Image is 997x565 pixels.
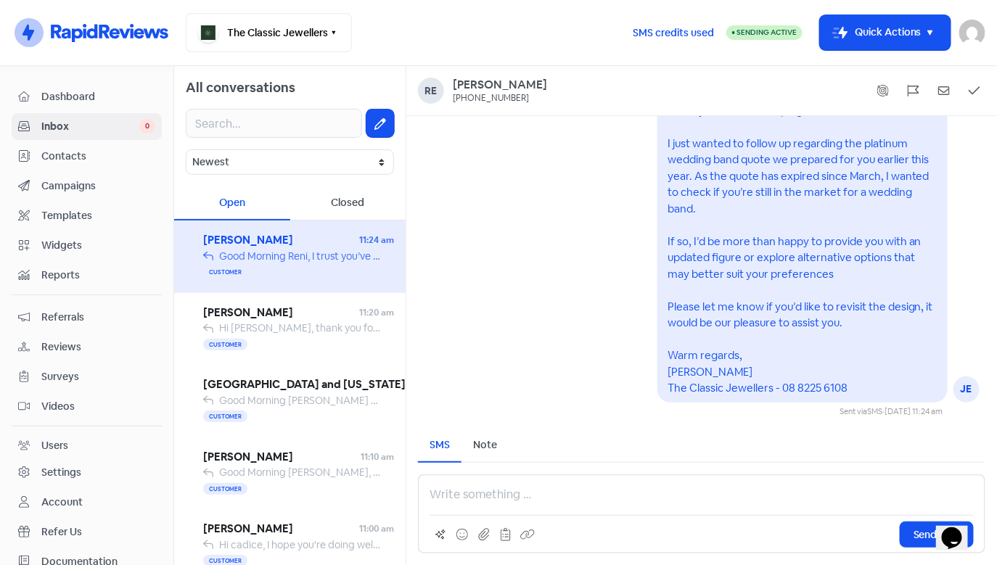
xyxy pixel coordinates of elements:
iframe: chat widget [936,507,982,550]
a: Surveys [12,363,162,390]
div: Re [418,78,444,104]
span: Referrals [41,310,155,325]
div: Users [41,438,68,453]
button: Show system messages [872,80,894,102]
span: Contacts [41,149,155,164]
div: [DATE] 11:24 am [885,405,943,418]
a: Templates [12,202,162,229]
span: Widgets [41,238,155,253]
a: Reviews [12,334,162,360]
a: Sending Active [726,24,803,41]
button: Send SMS [900,521,974,548]
div: Account [41,495,83,510]
span: Surveys [41,369,155,384]
a: Inbox 0 [12,113,162,140]
span: SMS [867,406,882,416]
a: SMS credits used [620,24,726,39]
span: 0 [139,119,155,133]
a: Settings [12,459,162,486]
span: 11:10 am [361,450,394,463]
button: The Classic Jewellers [186,13,352,52]
span: [PERSON_NAME] [203,232,359,249]
span: Dashboard [41,89,155,104]
span: Refer Us [41,524,155,540]
span: [GEOGRAPHIC_DATA] and [US_STATE] [203,376,406,393]
a: Dashboard [12,83,162,110]
button: Mark as unread [933,80,955,102]
span: [PERSON_NAME] [203,305,359,321]
a: Campaigns [12,173,162,199]
span: 11:00 am [359,522,394,535]
span: Inbox [41,119,139,134]
button: Quick Actions [820,15,951,50]
a: Reports [12,262,162,289]
div: Settings [41,465,81,480]
span: Customer [203,411,247,422]
a: Referrals [12,304,162,331]
span: Campaigns [41,178,155,194]
div: JE [953,376,980,403]
span: [PERSON_NAME] [203,449,361,466]
span: SMS credits used [633,25,714,41]
span: Customer [203,339,247,350]
span: Customer [203,483,247,495]
img: User [959,20,985,46]
a: Users [12,432,162,459]
div: Open [174,186,290,220]
span: Sent via · [840,406,885,416]
a: Account [12,489,162,516]
span: All conversations [186,79,295,96]
div: SMS [430,437,450,453]
span: Send SMS [914,527,960,543]
span: Customer [203,266,247,278]
span: Reviews [41,339,155,355]
div: Closed [290,186,406,220]
div: Note [473,437,497,453]
span: Sending Active [737,28,797,37]
a: [PERSON_NAME] [453,78,547,93]
button: Mark as closed [964,80,985,102]
span: 11:24 am [359,234,394,247]
span: 11:20 am [359,306,394,319]
a: Videos [12,393,162,420]
button: Flag conversation [903,80,924,102]
span: Videos [41,399,155,414]
span: Reports [41,268,155,283]
div: [PHONE_NUMBER] [453,93,529,104]
span: [PERSON_NAME] [203,521,359,537]
a: Contacts [12,143,162,170]
a: Widgets [12,232,162,259]
input: Search... [186,109,362,138]
span: Templates [41,208,155,223]
a: Refer Us [12,519,162,545]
